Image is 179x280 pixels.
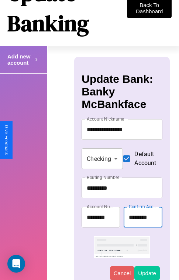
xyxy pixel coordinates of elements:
[129,203,158,210] label: Confirm Account Number
[134,150,156,168] span: Default Account
[134,266,159,280] button: Update
[87,174,119,181] label: Routing Number
[82,148,123,169] div: Checking
[4,125,9,155] div: Give Feedback
[87,116,124,122] label: Account Nickname
[110,266,135,280] button: Cancel
[7,255,25,273] div: Open Intercom Messenger
[87,203,116,210] label: Account Number
[7,53,33,66] h4: Add new account
[94,236,150,257] img: check
[82,73,162,111] h3: Update Bank: Banky McBankface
